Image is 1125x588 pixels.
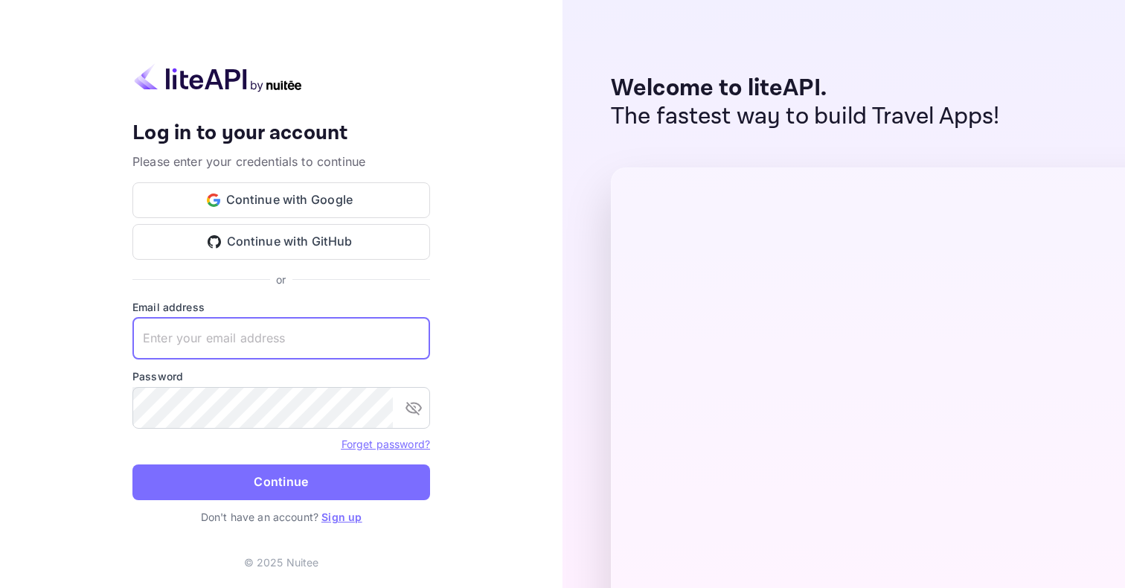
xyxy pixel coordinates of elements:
button: Continue with Google [132,182,430,218]
p: Please enter your credentials to continue [132,153,430,170]
a: Sign up [321,511,362,523]
img: liteapi [132,63,304,92]
a: Forget password? [342,436,430,451]
p: The fastest way to build Travel Apps! [611,103,1000,131]
p: © 2025 Nuitee [244,555,319,570]
a: Forget password? [342,438,430,450]
h4: Log in to your account [132,121,430,147]
button: Continue with GitHub [132,224,430,260]
p: Don't have an account? [132,509,430,525]
p: or [276,272,286,287]
p: Welcome to liteAPI. [611,74,1000,103]
input: Enter your email address [132,318,430,359]
label: Password [132,368,430,384]
label: Email address [132,299,430,315]
button: toggle password visibility [399,393,429,423]
button: Continue [132,464,430,500]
